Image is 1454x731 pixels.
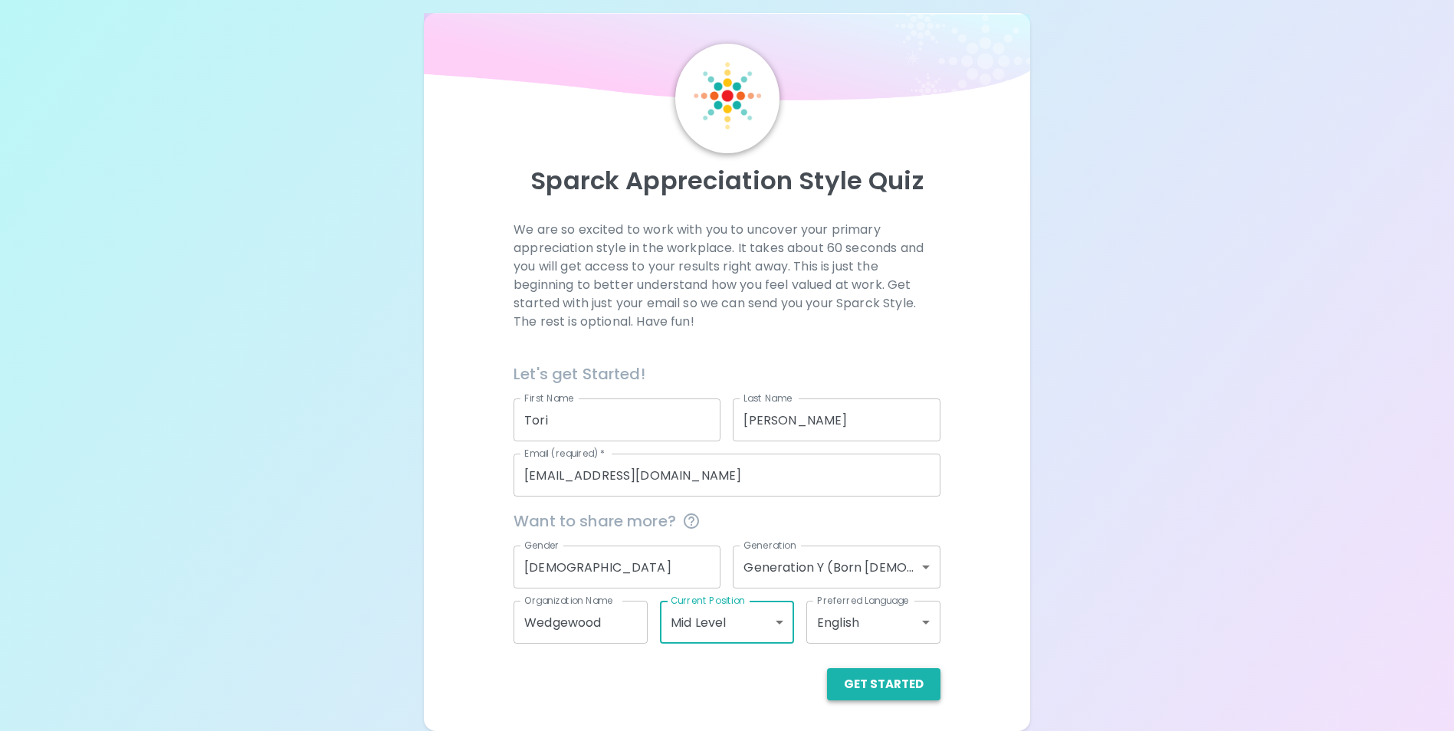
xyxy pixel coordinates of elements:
label: Preferred Language [817,594,909,607]
label: Generation [743,539,796,552]
div: English [806,601,940,644]
label: Current Position [671,594,745,607]
svg: This information is completely confidential and only used for aggregated appreciation studies at ... [682,512,701,530]
button: Get Started [827,668,940,700]
p: Sparck Appreciation Style Quiz [442,166,1011,196]
div: Mid Level [660,601,794,644]
h6: Let's get Started! [514,362,940,386]
label: Email (required) [524,447,606,460]
label: First Name [524,392,574,405]
label: Organization Name [524,594,613,607]
span: Want to share more? [514,509,940,533]
img: wave [424,13,1029,108]
p: We are so excited to work with you to uncover your primary appreciation style in the workplace. I... [514,221,940,331]
label: Last Name [743,392,792,405]
div: Generation Y (Born [DEMOGRAPHIC_DATA] - [DEMOGRAPHIC_DATA]) [733,546,940,588]
label: Gender [524,539,560,552]
img: Sparck Logo [694,62,761,129]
